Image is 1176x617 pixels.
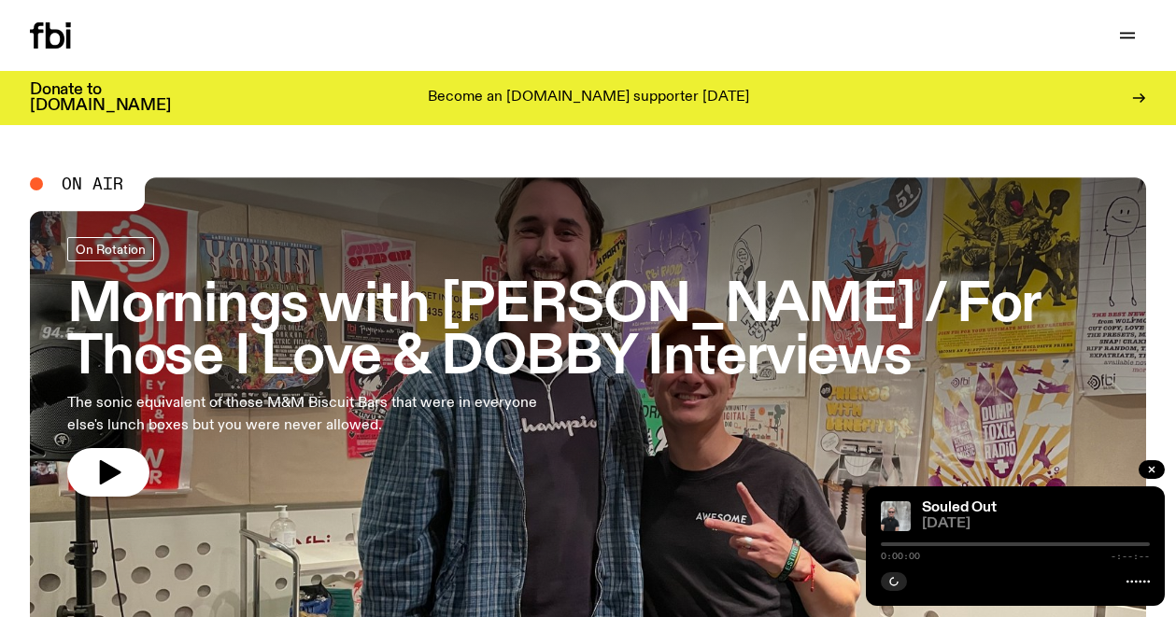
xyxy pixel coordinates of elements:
span: 0:00:00 [881,552,920,561]
p: Become an [DOMAIN_NAME] supporter [DATE] [428,90,749,106]
a: On Rotation [67,237,154,261]
h3: Donate to [DOMAIN_NAME] [30,82,171,114]
span: [DATE] [922,517,1150,531]
span: -:--:-- [1111,552,1150,561]
img: Stephen looks directly at the camera, wearing a black tee, black sunglasses and headphones around... [881,501,911,531]
p: The sonic equivalent of those M&M Biscuit Bars that were in everyone else's lunch boxes but you w... [67,392,545,437]
span: On Air [62,175,123,192]
a: Souled Out [922,500,997,515]
h3: Mornings with [PERSON_NAME] / For Those I Love & DOBBY Interviews [67,280,1109,385]
span: On Rotation [76,242,146,256]
a: Mornings with [PERSON_NAME] / For Those I Love & DOBBY InterviewsThe sonic equivalent of those M&... [67,237,1109,497]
